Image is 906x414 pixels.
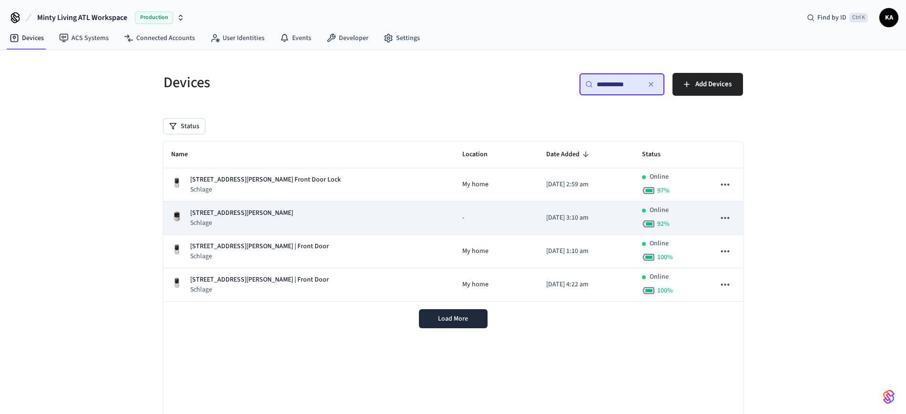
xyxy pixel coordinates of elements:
[171,177,183,189] img: Yale Assure Touchscreen Wifi Smart Lock, Satin Nickel, Front
[438,314,468,323] span: Load More
[657,252,673,262] span: 100 %
[190,285,329,294] p: Schlage
[376,30,428,47] a: Settings
[163,73,448,92] h5: Devices
[190,185,341,194] p: Schlage
[116,30,203,47] a: Connected Accounts
[880,9,897,26] span: KA
[190,252,329,261] p: Schlage
[817,13,846,22] span: Find by ID
[650,205,669,215] p: Online
[171,244,183,255] img: Yale Assure Touchscreen Wifi Smart Lock, Satin Nickel, Front
[319,30,376,47] a: Developer
[190,275,329,285] p: [STREET_ADDRESS][PERSON_NAME] | Front Door
[799,9,875,26] div: Find by IDCtrl K
[135,11,173,24] span: Production
[190,242,329,252] p: [STREET_ADDRESS][PERSON_NAME] | Front Door
[695,78,732,91] span: Add Devices
[171,277,183,289] img: Yale Assure Touchscreen Wifi Smart Lock, Satin Nickel, Front
[546,147,592,162] span: Date Added
[462,147,500,162] span: Location
[657,219,670,229] span: 92 %
[171,147,200,162] span: Name
[883,389,895,404] img: SeamLogoGradient.69752ec5.svg
[650,272,669,282] p: Online
[462,246,489,256] span: My home
[190,218,293,228] p: Schlage
[546,246,627,256] p: [DATE] 1:10 am
[190,175,341,185] p: [STREET_ADDRESS][PERSON_NAME] Front Door Lock
[190,208,293,218] p: [STREET_ADDRESS][PERSON_NAME]
[849,13,868,22] span: Ctrl K
[203,30,272,47] a: User Identities
[37,12,127,23] span: Minty Living ATL Workspace
[419,309,488,328] button: Load More
[163,119,205,134] button: Status
[51,30,116,47] a: ACS Systems
[879,8,898,27] button: KA
[163,141,743,302] table: sticky table
[642,147,673,162] span: Status
[546,280,627,290] p: [DATE] 4:22 am
[171,211,183,222] img: Schlage Sense Smart Deadbolt with Camelot Trim, Front
[2,30,51,47] a: Devices
[650,172,669,182] p: Online
[657,286,673,295] span: 100 %
[546,180,627,190] p: [DATE] 2:59 am
[546,213,627,223] p: [DATE] 3:10 am
[672,73,743,96] button: Add Devices
[657,186,670,195] span: 97 %
[462,213,464,223] span: -
[462,180,489,190] span: My home
[462,280,489,290] span: My home
[650,239,669,249] p: Online
[272,30,319,47] a: Events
